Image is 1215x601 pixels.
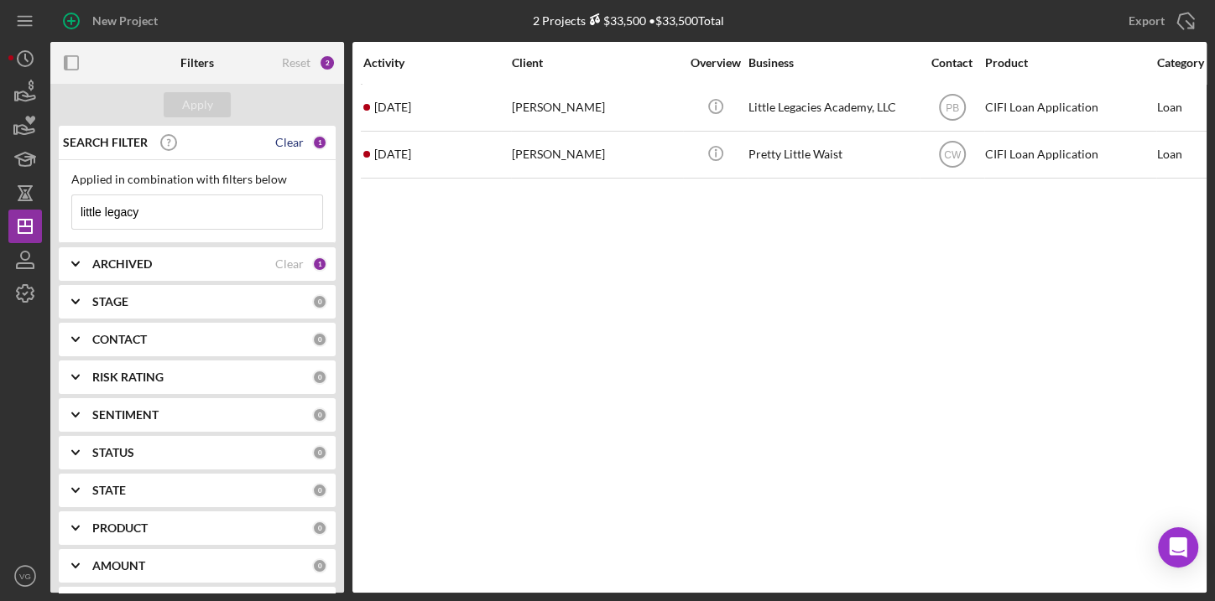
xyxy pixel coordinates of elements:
[374,148,411,161] time: 2024-04-03 18:18
[92,559,145,573] b: AMOUNT
[985,85,1153,130] div: CIFI Loan Application
[312,483,327,498] div: 0
[1158,527,1198,567] div: Open Intercom Messenger
[275,136,304,149] div: Clear
[684,56,747,70] div: Overview
[312,521,327,536] div: 0
[164,92,231,117] button: Apply
[312,256,327,272] div: 1
[748,56,916,70] div: Business
[985,132,1153,177] div: CIFI Loan Application
[312,332,327,347] div: 0
[944,149,962,161] text: CW
[92,521,148,535] b: PRODUCT
[182,92,213,117] div: Apply
[586,13,646,28] div: $33,500
[312,445,327,460] div: 0
[374,101,411,114] time: 2025-07-23 15:43
[92,295,128,308] b: STAGE
[512,56,680,70] div: Client
[180,56,214,70] b: Filters
[71,173,323,186] div: Applied in combination with filters below
[92,484,126,497] b: STATE
[19,572,31,581] text: VG
[63,136,148,149] b: SEARCH FILTER
[50,4,175,38] button: New Project
[8,559,42,593] button: VG
[512,85,680,130] div: [PERSON_NAME]
[920,56,983,70] div: Contact
[312,135,327,150] div: 1
[363,56,510,70] div: Activity
[1112,4,1207,38] button: Export
[92,370,164,384] b: RISK RATING
[1129,4,1165,38] div: Export
[945,102,958,114] text: PB
[92,408,159,422] b: SENTIMENT
[512,132,680,177] div: [PERSON_NAME]
[533,13,724,28] div: 2 Projects • $33,500 Total
[748,85,916,130] div: Little Legacies Academy, LLC
[312,294,327,309] div: 0
[312,558,327,573] div: 0
[312,407,327,422] div: 0
[312,370,327,385] div: 0
[92,257,152,271] b: ARCHIVED
[282,56,310,70] div: Reset
[319,54,336,71] div: 2
[985,56,1153,70] div: Product
[748,132,916,177] div: Pretty Little Waist
[92,446,134,459] b: STATUS
[275,257,304,271] div: Clear
[92,333,147,346] b: CONTACT
[92,4,158,38] div: New Project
